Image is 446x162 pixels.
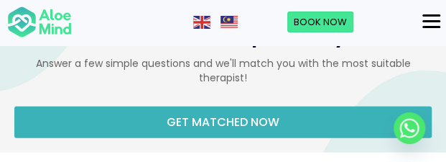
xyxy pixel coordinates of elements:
img: en [193,16,210,29]
a: Malay [220,14,239,29]
a: Book Now [287,12,353,33]
img: Aloe mind Logo [7,6,72,39]
button: Menu [417,9,446,34]
img: ms [220,16,238,29]
span: Get matched now [167,114,279,130]
p: Answer a few simple questions and we'll match you with the most suitable therapist! [14,56,432,86]
a: Get matched now [14,107,432,138]
span: Book Now [294,15,347,29]
a: Whatsapp [394,112,425,144]
a: English [193,14,212,29]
